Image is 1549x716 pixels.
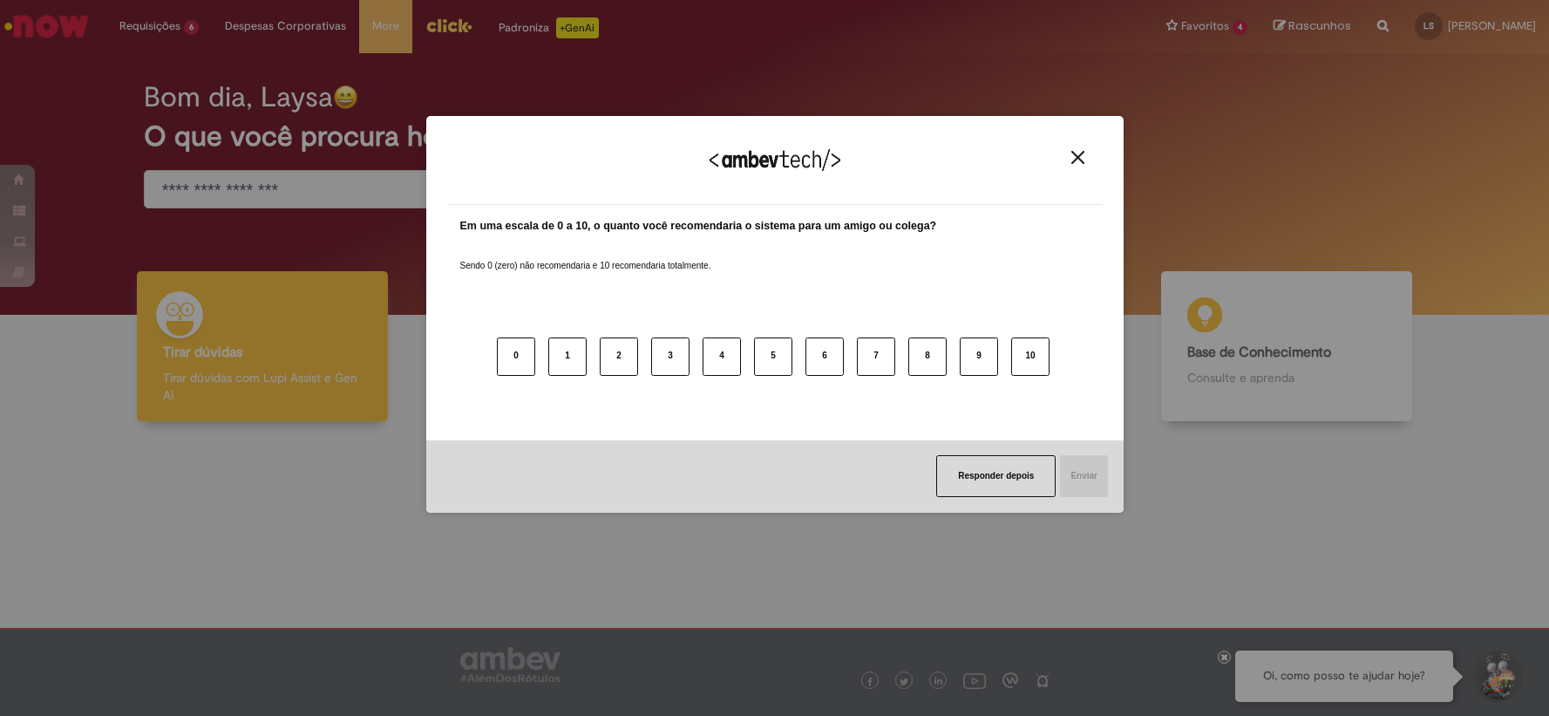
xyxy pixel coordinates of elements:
[1011,338,1050,376] button: 10
[460,218,937,235] label: Em uma escala de 0 a 10, o quanto você recomendaria o sistema para um amigo ou colega?
[908,338,947,376] button: 8
[460,239,711,272] label: Sendo 0 (zero) não recomendaria e 10 recomendaria totalmente.
[960,338,998,376] button: 9
[754,338,792,376] button: 5
[1071,151,1084,164] img: Close
[936,455,1056,497] button: Responder depois
[651,338,690,376] button: 3
[600,338,638,376] button: 2
[710,149,840,171] img: Logo Ambevtech
[548,338,587,376] button: 1
[805,338,844,376] button: 6
[1066,150,1090,165] button: Close
[497,338,535,376] button: 0
[703,338,741,376] button: 4
[857,338,895,376] button: 7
